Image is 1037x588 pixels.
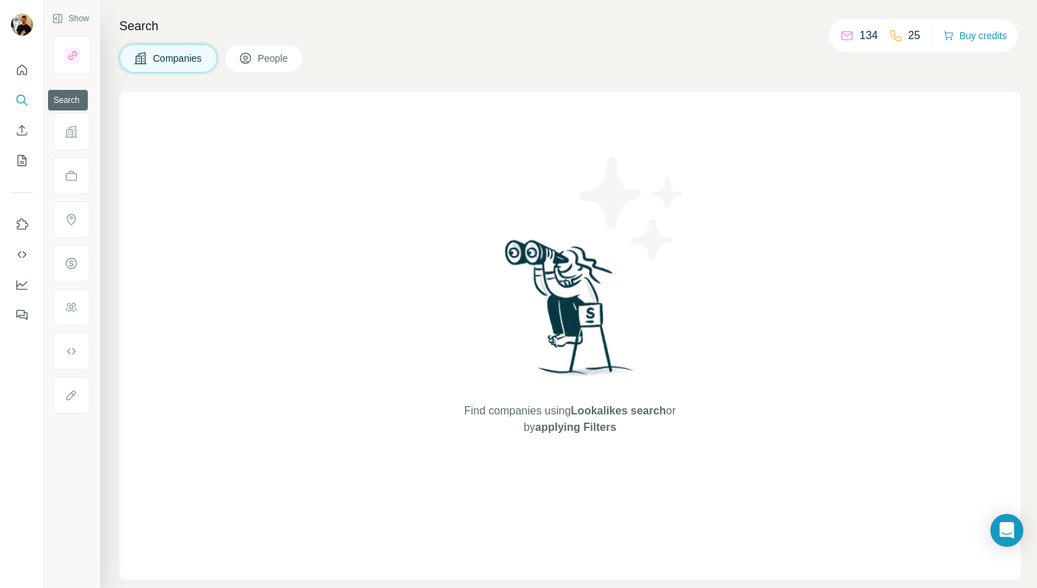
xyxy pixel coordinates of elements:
button: Quick start [11,58,33,82]
button: Use Surfe API [11,242,33,267]
button: Search [11,88,33,113]
span: People [258,51,289,65]
p: 134 [859,27,878,44]
button: Buy credits [943,26,1007,45]
button: Dashboard [11,272,33,297]
img: Surfe Illustration - Stars [570,147,693,270]
button: My lists [11,148,33,173]
button: Use Surfe on LinkedIn [11,212,33,237]
h4: Search [119,16,1021,36]
button: Enrich CSV [11,118,33,143]
span: applying Filters [535,421,616,433]
span: Companies [153,51,203,65]
img: Avatar [11,14,33,36]
img: Surfe Illustration - Woman searching with binoculars [499,236,641,389]
span: Lookalikes search [571,405,666,416]
span: Find companies using or by [460,403,680,436]
div: Open Intercom Messenger [990,514,1023,547]
button: Show [43,8,99,29]
button: Feedback [11,303,33,327]
p: 25 [908,27,920,44]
